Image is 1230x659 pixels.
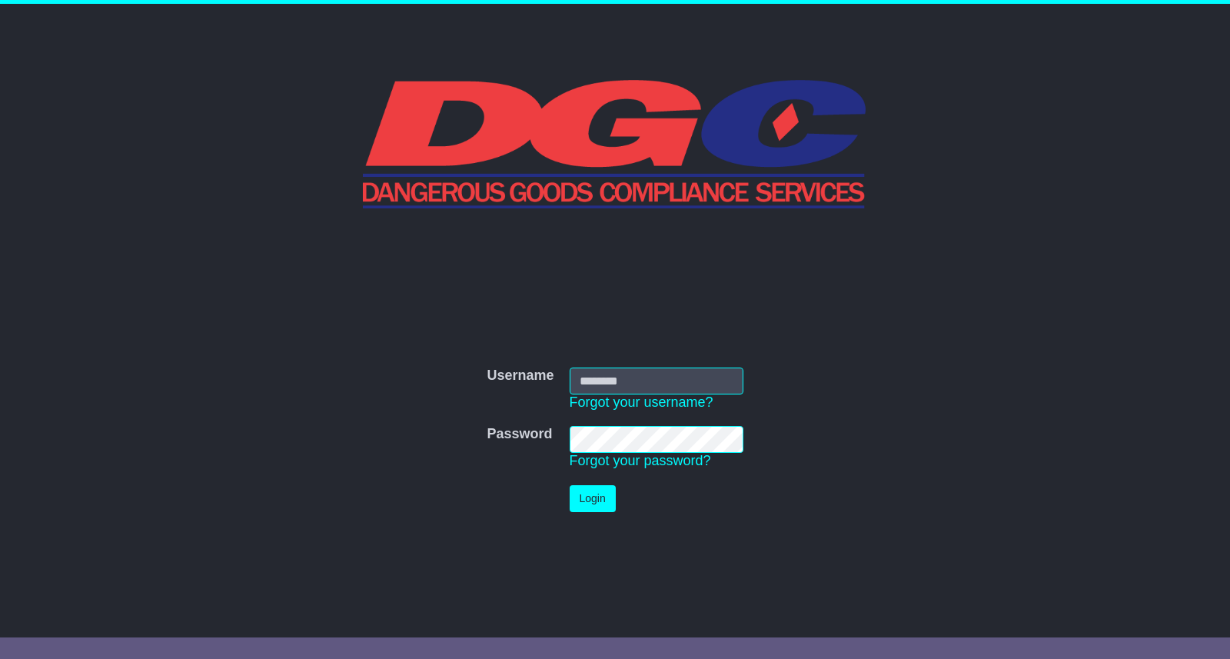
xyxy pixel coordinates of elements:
img: DGC QLD [363,78,868,208]
a: Forgot your username? [570,394,713,410]
a: Forgot your password? [570,453,711,468]
label: Username [487,368,553,384]
label: Password [487,426,552,443]
button: Login [570,485,616,512]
